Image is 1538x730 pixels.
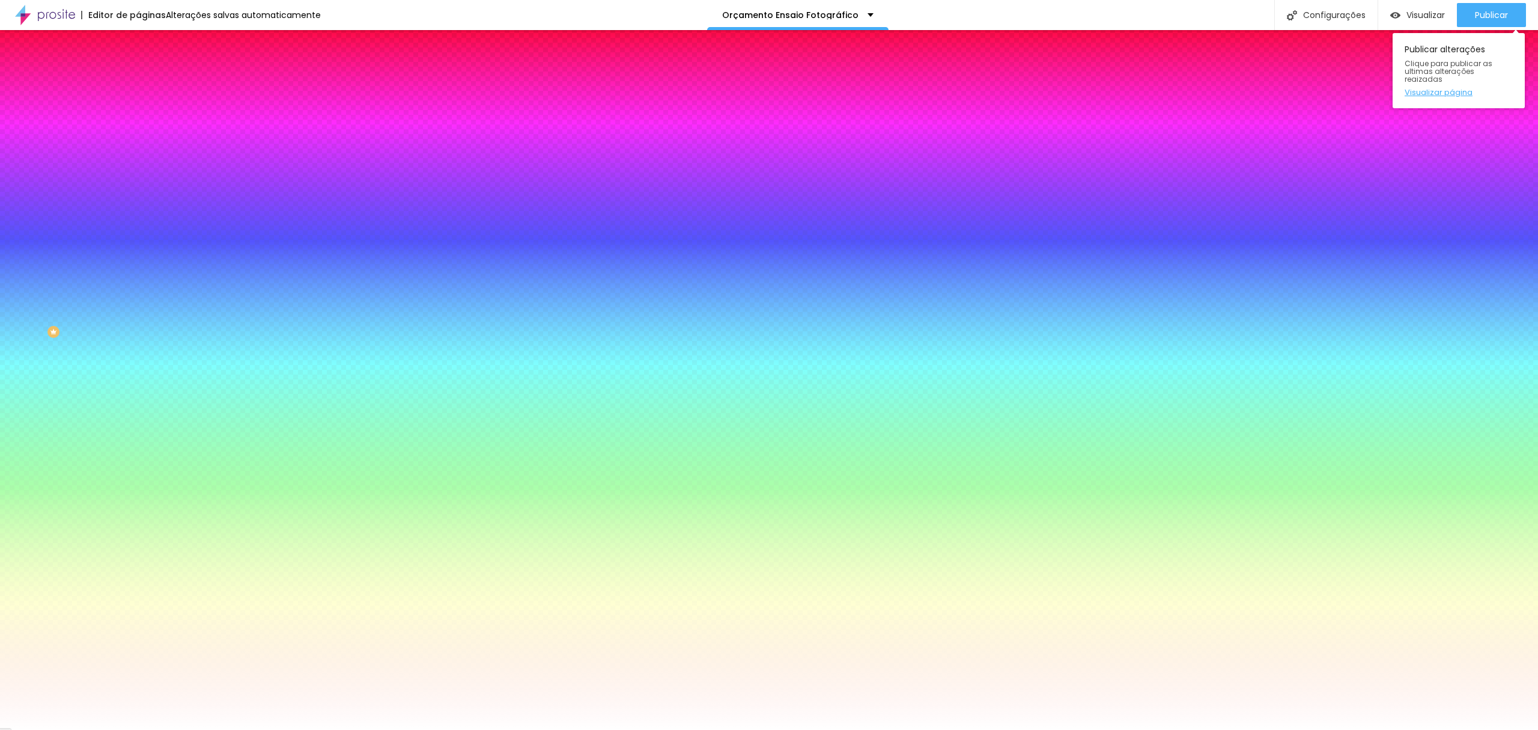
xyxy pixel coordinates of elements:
img: view-1.svg [1390,10,1400,20]
button: Visualizar [1378,3,1457,27]
div: Editor de páginas [81,11,166,19]
span: Publicar [1475,10,1508,20]
a: Visualizar página [1405,88,1513,96]
div: Alterações salvas automaticamente [166,11,321,19]
div: Publicar alterações [1393,33,1525,108]
button: Publicar [1457,3,1526,27]
span: Clique para publicar as ultimas alterações reaizadas [1405,60,1513,84]
p: Orçamento Ensaio Fotográfico [722,11,859,19]
span: Visualizar [1406,10,1445,20]
img: Icone [1287,10,1297,20]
